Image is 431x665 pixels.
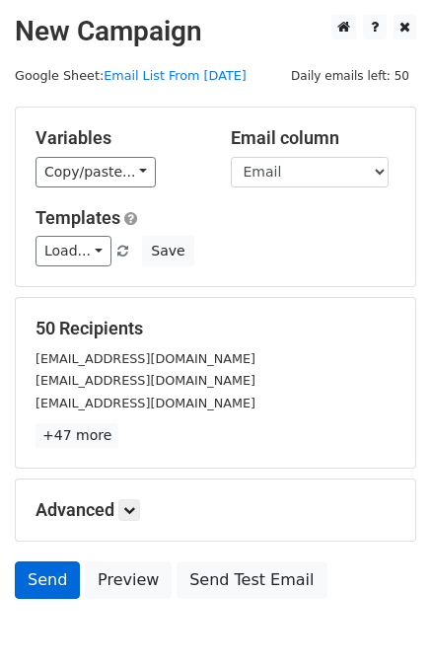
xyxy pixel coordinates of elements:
[142,236,193,266] button: Save
[332,570,431,665] iframe: Chat Widget
[284,68,416,83] a: Daily emails left: 50
[104,68,247,83] a: Email List From [DATE]
[36,423,118,448] a: +47 more
[36,373,255,388] small: [EMAIL_ADDRESS][DOMAIN_NAME]
[177,561,326,599] a: Send Test Email
[284,65,416,87] span: Daily emails left: 50
[36,351,255,366] small: [EMAIL_ADDRESS][DOMAIN_NAME]
[36,157,156,187] a: Copy/paste...
[15,15,416,48] h2: New Campaign
[36,127,201,149] h5: Variables
[36,318,395,339] h5: 50 Recipients
[231,127,396,149] h5: Email column
[36,236,111,266] a: Load...
[36,396,255,410] small: [EMAIL_ADDRESS][DOMAIN_NAME]
[36,499,395,521] h5: Advanced
[85,561,172,599] a: Preview
[15,561,80,599] a: Send
[15,68,247,83] small: Google Sheet:
[36,207,120,228] a: Templates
